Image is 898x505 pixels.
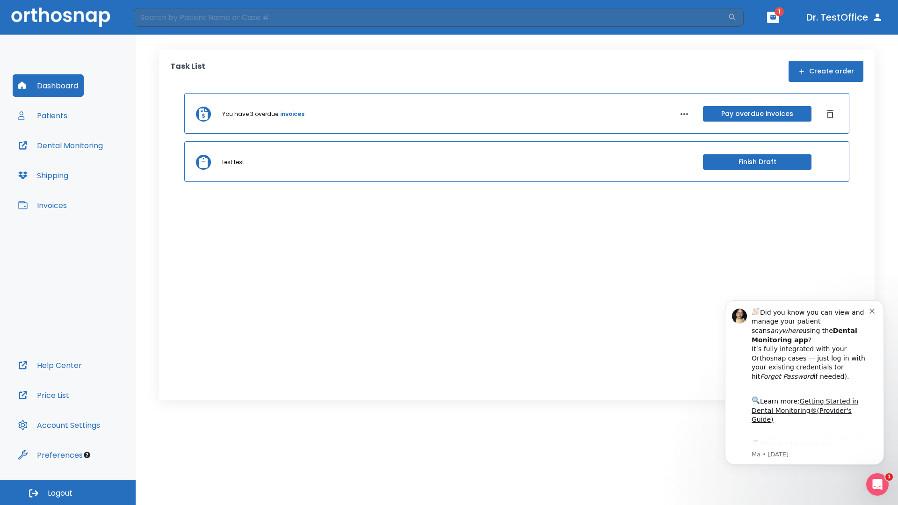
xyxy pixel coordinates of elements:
[885,473,893,481] span: 1
[83,451,91,459] div: Tooltip anchor
[11,7,110,27] img: Orthosnap
[823,107,838,122] button: Dismiss
[866,473,889,496] iframe: Intercom live chat
[13,164,74,187] button: Shipping
[13,74,84,97] button: Dashboard
[48,488,72,498] span: Logout
[13,134,109,157] button: Dental Monitoring
[41,152,159,200] div: Download the app: | ​ Let us know if you need help getting started!
[280,110,304,118] a: invoices
[222,110,278,118] p: You have 3 overdue
[13,104,73,127] button: Patients
[703,154,811,170] button: Finish Draft
[13,384,75,406] button: Price List
[789,61,863,82] button: Create order
[711,286,898,480] iframe: Intercom notifications message
[13,444,88,466] button: Preferences
[13,414,106,436] button: Account Settings
[134,8,728,27] input: Search by Patient Name or Case #
[222,158,244,166] p: test test
[159,20,166,28] button: Dismiss notification
[13,354,87,376] button: Help Center
[803,9,887,26] button: Dr. TestOffice
[775,7,784,16] span: 1
[13,194,72,216] button: Invoices
[41,155,124,172] a: App Store
[703,106,811,122] button: Pay overdue invoices
[41,164,159,173] p: Message from Ma, sent 4w ago
[170,61,205,82] p: Task List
